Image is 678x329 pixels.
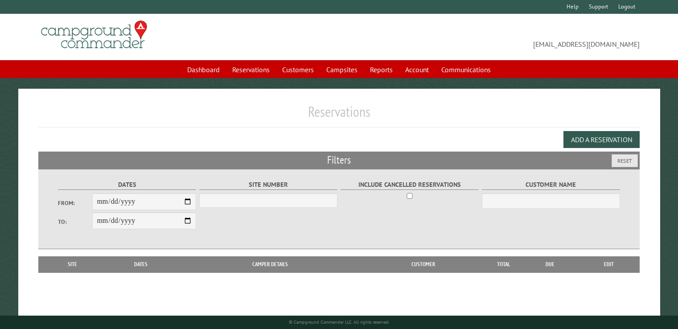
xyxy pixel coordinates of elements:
small: © Campground Commander LLC. All rights reserved. [289,319,390,325]
label: Customer Name [482,180,620,190]
a: Account [400,61,434,78]
label: Dates [58,180,197,190]
th: Edit [579,256,640,272]
a: Dashboard [182,61,225,78]
label: From: [58,199,93,207]
a: Reservations [227,61,275,78]
h1: Reservations [38,103,640,127]
button: Add a Reservation [563,131,640,148]
a: Customers [277,61,319,78]
a: Reports [365,61,398,78]
a: Communications [436,61,496,78]
h2: Filters [38,152,640,169]
th: Dates [102,256,180,272]
button: Reset [612,154,638,167]
label: Site Number [199,180,338,190]
a: Campsites [321,61,363,78]
label: Include Cancelled Reservations [341,180,479,190]
th: Total [486,256,522,272]
th: Camper Details [180,256,361,272]
th: Due [522,256,579,272]
th: Customer [361,256,486,272]
label: To: [58,218,93,226]
th: Site [43,256,102,272]
img: Campground Commander [38,17,150,52]
span: [EMAIL_ADDRESS][DOMAIN_NAME] [339,25,640,49]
